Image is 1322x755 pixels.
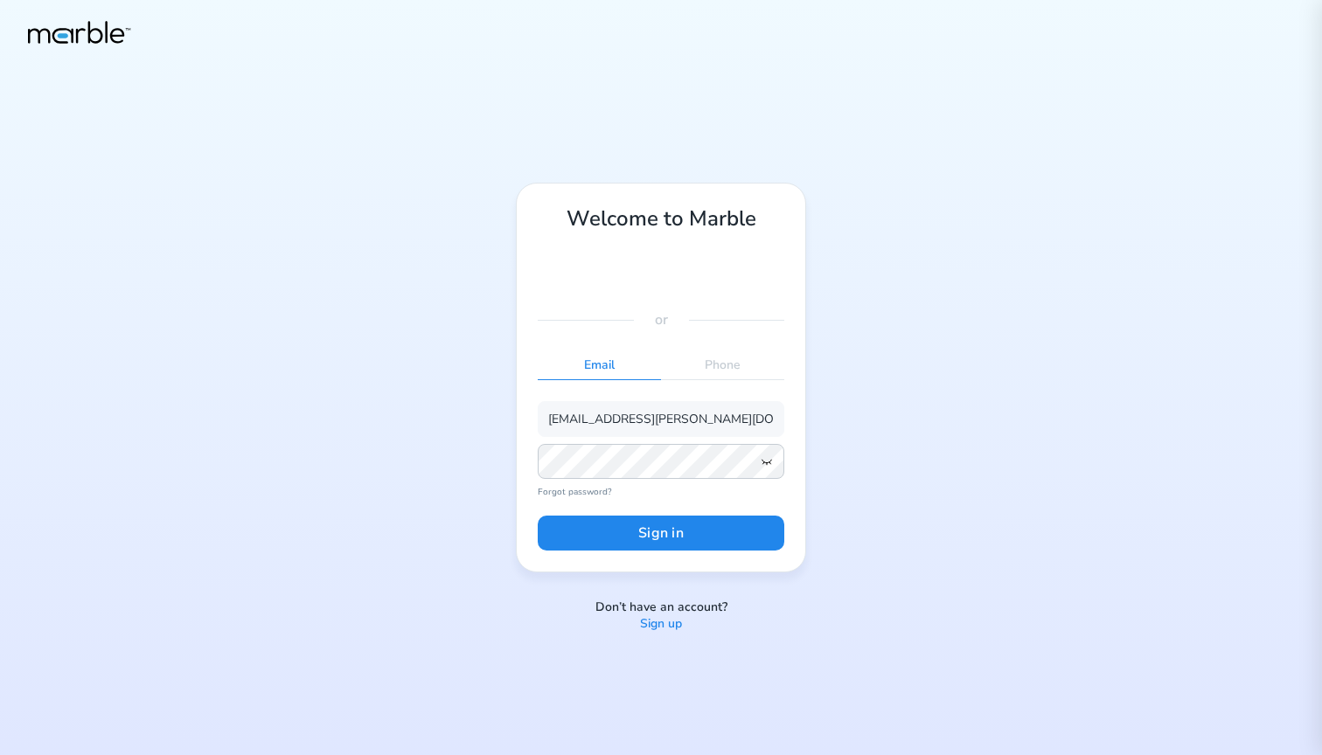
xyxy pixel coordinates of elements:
button: Sign in [538,516,784,551]
a: Sign up [640,616,682,633]
p: Don’t have an account? [595,599,727,616]
p: or [655,309,668,330]
input: Account email [538,401,784,436]
div: Sign in with Google. Opens in new tab [538,252,713,290]
iframe: Sign in with Google Button [529,252,721,290]
h1: Welcome to Marble [538,204,784,232]
p: Phone [661,351,784,379]
a: Forgot password? [538,486,784,498]
p: Email [538,351,661,379]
